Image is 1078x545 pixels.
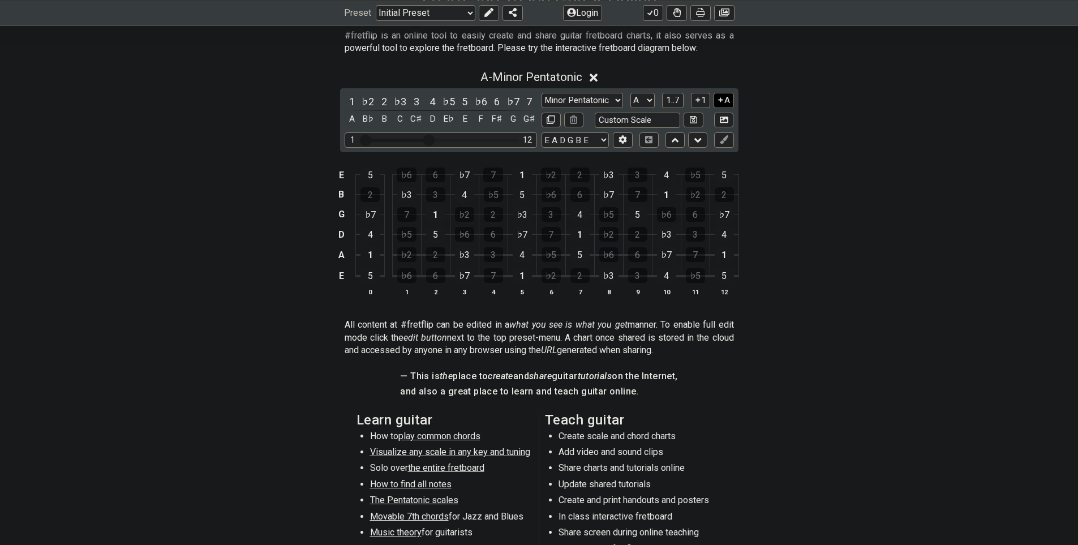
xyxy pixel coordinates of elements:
[397,268,416,283] div: ♭6
[513,268,532,283] div: 1
[628,268,647,283] div: 3
[356,286,385,298] th: 0
[400,370,677,383] h4: — This is place to and guitar on the Internet,
[686,268,705,283] div: ♭5
[684,113,703,128] button: Store user defined scale
[686,207,705,222] div: 6
[513,227,532,242] div: ♭7
[657,268,676,283] div: 4
[457,111,472,127] div: toggle pitch class
[643,5,663,20] button: 0
[409,94,424,109] div: toggle scale degree
[715,227,734,242] div: 4
[613,132,632,148] button: Edit Tuning
[522,94,536,109] div: toggle scale degree
[393,111,407,127] div: toggle pitch class
[541,168,561,182] div: ♭2
[455,187,474,202] div: 4
[542,227,561,242] div: 7
[714,168,734,182] div: 5
[426,168,445,182] div: 6
[559,510,720,526] li: In class interactive fretboard
[599,268,619,283] div: ♭3
[474,111,488,127] div: toggle pitch class
[542,93,623,108] select: Scale
[523,135,532,145] div: 12
[334,224,348,244] td: D
[455,247,474,262] div: ♭3
[599,247,619,262] div: ♭6
[370,495,458,505] span: The Pentatonic scales
[370,526,531,542] li: for guitarists
[441,111,456,127] div: toggle pitch class
[455,268,474,283] div: ♭7
[542,247,561,262] div: ♭5
[345,29,734,55] p: #fretflip is an online tool to easily create and share guitar fretboard charts, it also serves as...
[570,207,590,222] div: 4
[570,227,590,242] div: 1
[345,111,359,127] div: toggle pitch class
[545,414,722,426] h2: Teach guitar
[657,207,676,222] div: ♭6
[578,371,612,381] em: tutorials
[688,132,707,148] button: Move down
[508,286,536,298] th: 5
[559,462,720,478] li: Share charts and tutorials online
[570,187,590,202] div: 6
[408,462,484,473] span: the entire fretboard
[400,385,677,398] h4: and also a great place to learn and teach guitar online.
[344,7,371,18] span: Preset
[541,345,557,355] em: URL
[506,111,521,127] div: toggle pitch class
[630,93,655,108] select: Tonic/Root
[334,204,348,224] td: G
[441,94,456,109] div: toggle scale degree
[542,132,609,148] select: Tuning
[334,244,348,265] td: A
[563,5,602,20] button: Login
[570,247,590,262] div: 5
[542,187,561,202] div: ♭6
[360,168,380,182] div: 5
[536,286,565,298] th: 6
[397,227,416,242] div: ♭5
[639,132,659,148] button: Toggle horizontal chord view
[334,184,348,204] td: B
[657,227,676,242] div: ♭3
[628,207,647,222] div: 5
[450,286,479,298] th: 3
[360,268,380,283] div: 5
[513,247,532,262] div: 4
[656,168,676,182] div: 4
[454,168,474,182] div: ♭7
[345,94,359,109] div: toggle scale degree
[397,247,416,262] div: ♭2
[370,511,449,522] span: Movable 7th chords
[715,268,734,283] div: 5
[628,227,647,242] div: 2
[360,207,380,222] div: ♭7
[488,371,513,381] em: create
[710,286,738,298] th: 12
[397,168,416,182] div: ♭6
[334,265,348,286] td: E
[513,187,532,202] div: 5
[398,431,480,441] span: play common chords
[455,227,474,242] div: ♭6
[542,207,561,222] div: 3
[628,187,647,202] div: 7
[652,286,681,298] th: 10
[714,113,733,128] button: Create Image
[360,247,380,262] div: 1
[426,268,445,283] div: 6
[484,187,503,202] div: ♭5
[370,430,531,446] li: How to
[426,227,445,242] div: 5
[559,494,720,510] li: Create and print handouts and posters
[426,247,445,262] div: 2
[484,268,503,283] div: 7
[506,94,521,109] div: toggle scale degree
[403,332,447,343] em: edit button
[564,113,583,128] button: Delete
[370,527,422,538] span: Music theory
